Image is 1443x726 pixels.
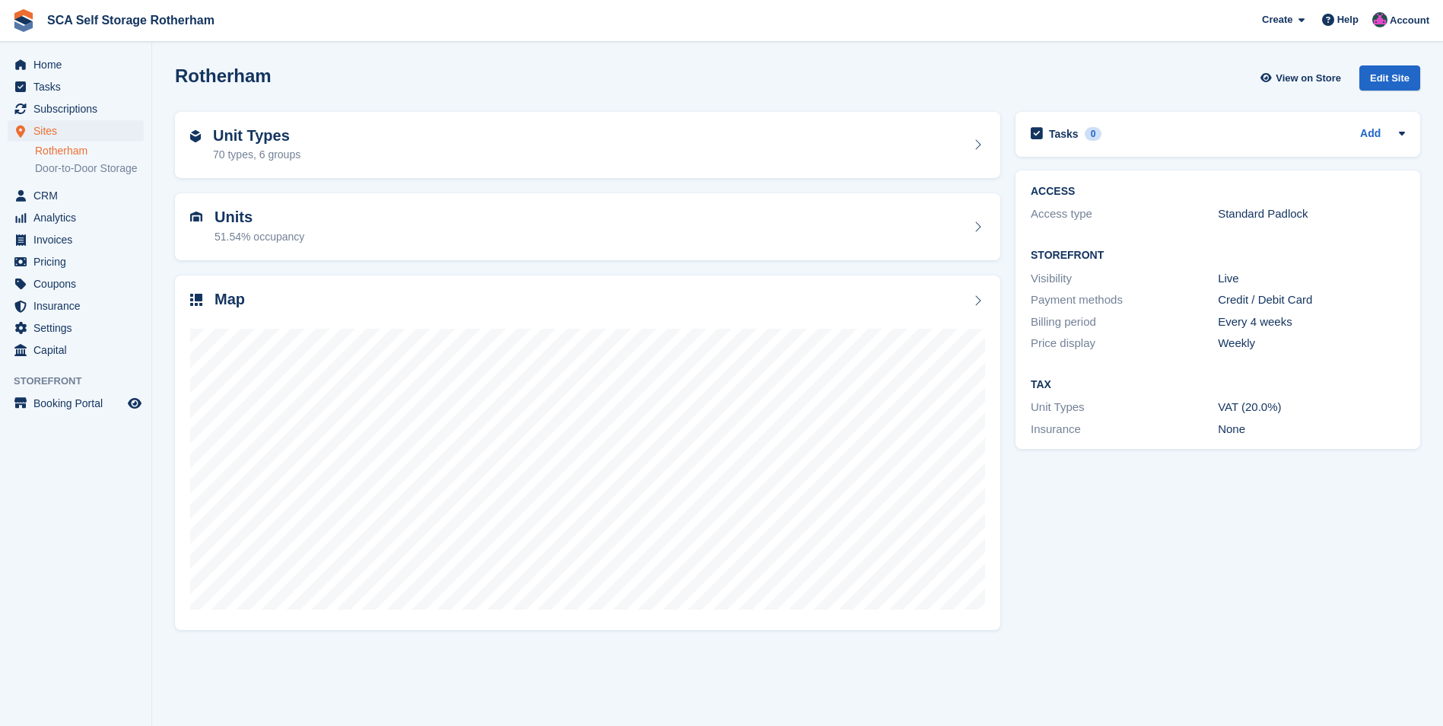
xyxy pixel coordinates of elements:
[33,98,125,119] span: Subscriptions
[8,98,144,119] a: menu
[41,8,221,33] a: SCA Self Storage Rotherham
[1359,65,1420,91] div: Edit Site
[14,374,151,389] span: Storefront
[126,394,144,412] a: Preview store
[8,207,144,228] a: menu
[8,295,144,317] a: menu
[1031,335,1218,352] div: Price display
[1218,291,1405,309] div: Credit / Debit Card
[1031,379,1405,391] h2: Tax
[175,193,1000,260] a: Units 51.54% occupancy
[1218,335,1405,352] div: Weekly
[190,212,202,222] img: unit-icn-7be61d7bf1b0ce9d3e12c5938cc71ed9869f7b940bace4675aadf7bd6d80202e.svg
[1218,421,1405,438] div: None
[1262,12,1292,27] span: Create
[1218,205,1405,223] div: Standard Padlock
[175,112,1000,179] a: Unit Types 70 types, 6 groups
[33,120,125,142] span: Sites
[1031,186,1405,198] h2: ACCESS
[1085,127,1102,141] div: 0
[8,120,144,142] a: menu
[8,54,144,75] a: menu
[1031,205,1218,223] div: Access type
[33,339,125,361] span: Capital
[33,273,125,295] span: Coupons
[213,147,300,163] div: 70 types, 6 groups
[33,295,125,317] span: Insurance
[1359,65,1420,97] a: Edit Site
[8,251,144,272] a: menu
[1031,270,1218,288] div: Visibility
[1031,250,1405,262] h2: Storefront
[1258,65,1347,91] a: View on Store
[8,339,144,361] a: menu
[33,251,125,272] span: Pricing
[213,127,300,145] h2: Unit Types
[1031,314,1218,331] div: Billing period
[8,273,144,295] a: menu
[175,65,272,86] h2: Rotherham
[1218,399,1405,416] div: VAT (20.0%)
[1031,399,1218,416] div: Unit Types
[33,317,125,339] span: Settings
[33,229,125,250] span: Invoices
[8,317,144,339] a: menu
[12,9,35,32] img: stora-icon-8386f47178a22dfd0bd8f6a31ec36ba5ce8667c1dd55bd0f319d3a0aa187defe.svg
[215,291,245,308] h2: Map
[33,393,125,414] span: Booking Portal
[1218,314,1405,331] div: Every 4 weeks
[1372,12,1387,27] img: Bethany Bloodworth
[8,185,144,206] a: menu
[35,161,144,176] a: Door-to-Door Storage
[8,229,144,250] a: menu
[8,393,144,414] a: menu
[33,76,125,97] span: Tasks
[190,130,201,142] img: unit-type-icn-2b2737a686de81e16bb02015468b77c625bbabd49415b5ef34ead5e3b44a266d.svg
[1218,270,1405,288] div: Live
[8,76,144,97] a: menu
[1360,126,1381,143] a: Add
[35,144,144,158] a: Rotherham
[1337,12,1359,27] span: Help
[33,185,125,206] span: CRM
[1031,421,1218,438] div: Insurance
[215,229,304,245] div: 51.54% occupancy
[1390,13,1429,28] span: Account
[215,209,304,226] h2: Units
[175,275,1000,631] a: Map
[1276,71,1341,86] span: View on Store
[33,207,125,228] span: Analytics
[1031,291,1218,309] div: Payment methods
[1049,127,1079,141] h2: Tasks
[190,294,202,306] img: map-icn-33ee37083ee616e46c38cad1a60f524a97daa1e2b2c8c0bc3eb3415660979fc1.svg
[33,54,125,75] span: Home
